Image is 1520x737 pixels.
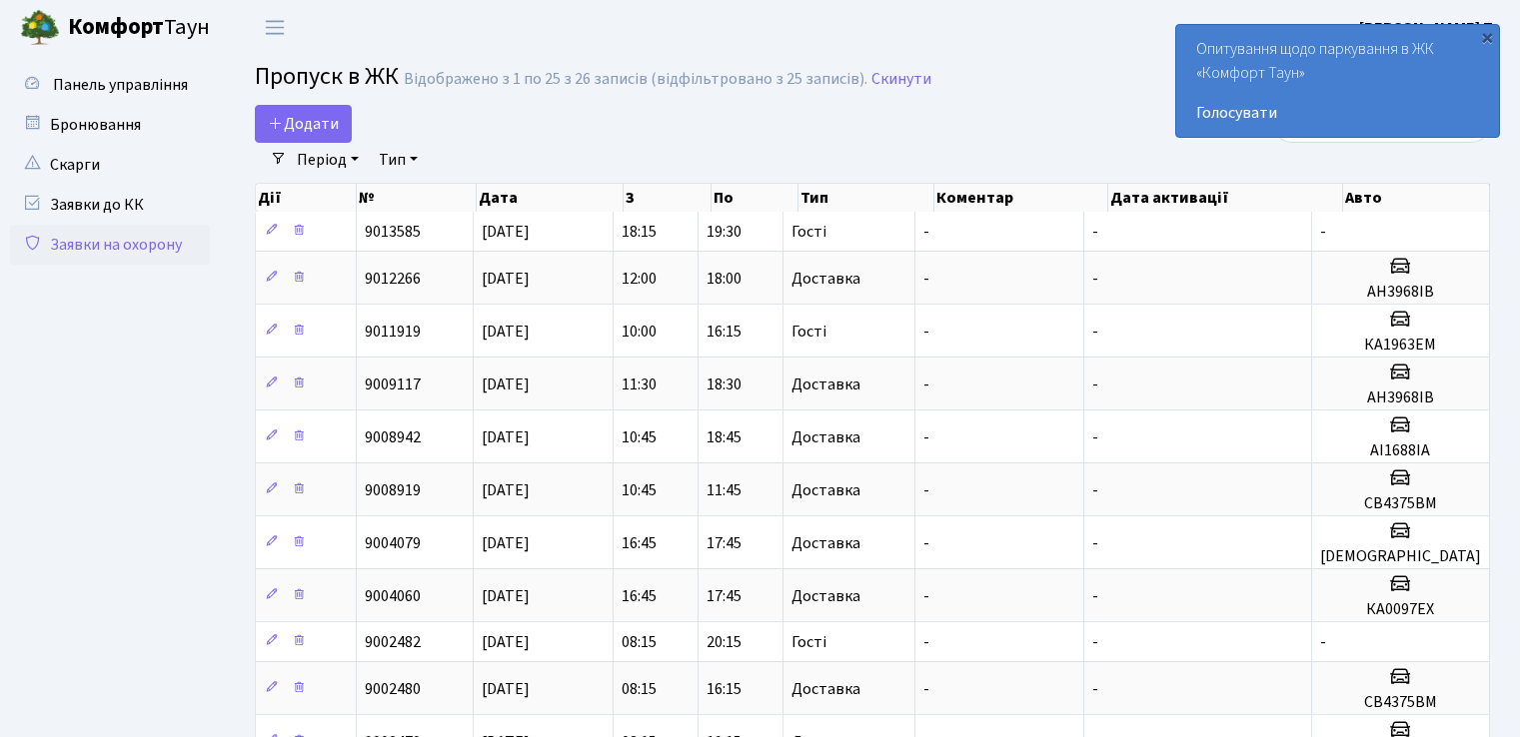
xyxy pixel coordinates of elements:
h5: АН3968ІВ [1320,283,1481,302]
span: 10:00 [622,321,657,343]
a: Заявки на охорону [10,225,210,265]
span: 11:45 [707,479,742,501]
span: - [1092,532,1098,554]
span: - [1092,631,1098,653]
a: Період [289,143,367,177]
th: По [712,184,798,212]
h5: КА0097ЕХ [1320,600,1481,619]
span: 18:15 [622,221,657,243]
span: Доставка [791,482,860,498]
span: 16:15 [707,321,742,343]
span: 19:30 [707,221,742,243]
span: 9008942 [365,426,421,448]
a: Панель управління [10,65,210,105]
span: 9011919 [365,321,421,343]
span: - [1092,373,1098,395]
span: 08:15 [622,678,657,700]
span: - [923,631,929,653]
span: 9013585 [365,221,421,243]
span: 10:45 [622,479,657,501]
span: - [1320,221,1326,243]
th: Коментар [934,184,1108,212]
div: Опитування щодо паркування в ЖК «Комфорт Таун» [1176,25,1499,137]
span: 18:30 [707,373,742,395]
span: - [923,678,929,700]
span: - [923,532,929,554]
span: - [923,373,929,395]
span: - [923,479,929,501]
span: - [1092,585,1098,607]
b: Комфорт [68,11,164,43]
span: 16:45 [622,532,657,554]
span: 20:15 [707,631,742,653]
span: - [1092,678,1098,700]
a: Тип [371,143,426,177]
a: Бронювання [10,105,210,145]
th: Дата [477,184,624,212]
span: - [923,268,929,290]
span: Гості [791,224,826,240]
span: Додати [268,113,339,135]
span: Гості [791,324,826,340]
a: Скинути [871,70,931,89]
h5: АН3968ІВ [1320,388,1481,407]
th: З [624,184,711,212]
h5: АІ1688ІА [1320,441,1481,460]
span: [DATE] [482,678,530,700]
span: - [1092,268,1098,290]
span: - [923,426,929,448]
span: - [1320,631,1326,653]
span: Доставка [791,376,860,392]
span: 9008919 [365,479,421,501]
span: - [923,585,929,607]
span: 18:45 [707,426,742,448]
span: [DATE] [482,479,530,501]
span: 9004060 [365,585,421,607]
span: 18:00 [707,268,742,290]
span: Доставка [791,271,860,287]
span: Таун [68,11,210,45]
span: - [1092,221,1098,243]
span: - [1092,426,1098,448]
h5: СВ4375ВМ [1320,494,1481,513]
th: Тип [798,184,934,212]
span: Панель управління [53,74,188,96]
span: [DATE] [482,373,530,395]
span: - [923,321,929,343]
span: [DATE] [482,268,530,290]
a: Скарги [10,145,210,185]
span: 10:45 [622,426,657,448]
th: Дії [256,184,357,212]
span: Гості [791,634,826,650]
a: Заявки до КК [10,185,210,225]
th: Дата активації [1108,184,1343,212]
a: [PERSON_NAME] Т. [1359,16,1496,40]
span: - [923,221,929,243]
span: 12:00 [622,268,657,290]
span: 9004079 [365,532,421,554]
span: 17:45 [707,585,742,607]
span: - [1092,321,1098,343]
span: [DATE] [482,585,530,607]
span: - [1092,479,1098,501]
span: 9002480 [365,678,421,700]
span: [DATE] [482,631,530,653]
b: [PERSON_NAME] Т. [1359,17,1496,39]
a: Додати [255,105,352,143]
span: 9009117 [365,373,421,395]
h5: СВ4375ВМ [1320,693,1481,712]
img: logo.png [20,8,60,48]
span: Пропуск в ЖК [255,59,399,94]
th: № [357,184,477,212]
span: [DATE] [482,221,530,243]
span: [DATE] [482,532,530,554]
span: Доставка [791,535,860,551]
span: [DATE] [482,321,530,343]
h5: КА1963ЕМ [1320,336,1481,355]
span: Доставка [791,588,860,604]
h5: [DEMOGRAPHIC_DATA] [1320,547,1481,566]
span: 16:15 [707,678,742,700]
th: Авто [1343,184,1490,212]
div: × [1477,27,1497,47]
div: Відображено з 1 по 25 з 26 записів (відфільтровано з 25 записів). [404,70,867,89]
